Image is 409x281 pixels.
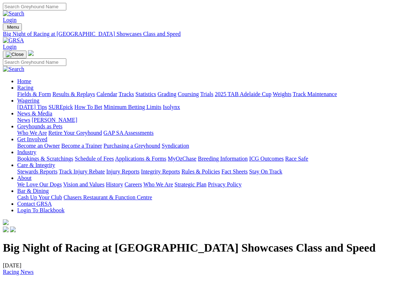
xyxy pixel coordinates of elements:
a: Stay On Track [249,168,282,175]
a: Coursing [178,91,199,97]
img: logo-grsa-white.png [28,50,34,56]
a: MyOzChase [168,156,196,162]
a: Care & Integrity [17,162,55,168]
a: ICG Outcomes [249,156,284,162]
a: Track Maintenance [293,91,337,97]
a: Login [3,17,16,23]
a: Become an Owner [17,143,60,149]
a: Careers [124,181,142,187]
a: Integrity Reports [141,168,180,175]
a: Bar & Dining [17,188,49,194]
a: Results & Replays [52,91,95,97]
a: Rules & Policies [181,168,220,175]
a: Chasers Restaurant & Function Centre [63,194,152,200]
a: Who We Are [143,181,173,187]
img: logo-grsa-white.png [3,219,9,225]
a: Stewards Reports [17,168,57,175]
a: Isolynx [163,104,180,110]
div: Wagering [17,104,406,110]
a: Weights [273,91,291,97]
a: News [17,117,30,123]
img: Search [3,10,24,17]
input: Search [3,58,66,66]
span: [DATE] [3,262,34,275]
img: twitter.svg [10,227,16,232]
a: Greyhounds as Pets [17,123,62,129]
img: GRSA [3,37,24,44]
a: Track Injury Rebate [59,168,105,175]
a: Injury Reports [106,168,139,175]
a: Big Night of Racing at [GEOGRAPHIC_DATA] Showcases Class and Speed [3,31,406,37]
a: Strategic Plan [175,181,206,187]
a: Login [3,44,16,50]
a: Get Involved [17,136,47,142]
a: Statistics [135,91,156,97]
a: How To Bet [75,104,103,110]
a: Wagering [17,97,39,104]
div: About [17,181,406,188]
a: GAP SA Assessments [104,130,154,136]
a: News & Media [17,110,52,116]
div: Industry [17,156,406,162]
a: Schedule of Fees [75,156,114,162]
a: We Love Our Dogs [17,181,62,187]
a: SUREpick [48,104,73,110]
div: News & Media [17,117,406,123]
a: [PERSON_NAME] [32,117,77,123]
a: Privacy Policy [208,181,242,187]
a: Home [17,78,31,84]
span: Menu [7,24,19,30]
a: Grading [158,91,176,97]
button: Toggle navigation [3,23,22,31]
a: [DATE] Tips [17,104,47,110]
img: Close [6,52,24,57]
a: Cash Up Your Club [17,194,62,200]
a: Trials [200,91,213,97]
a: Retire Your Greyhound [48,130,102,136]
a: Racing [17,85,33,91]
a: 2025 TAB Adelaide Cup [215,91,271,97]
a: Syndication [162,143,189,149]
a: Who We Are [17,130,47,136]
a: Fact Sheets [222,168,248,175]
a: Become a Trainer [61,143,102,149]
a: Fields & Form [17,91,51,97]
a: Vision and Values [63,181,104,187]
a: Login To Blackbook [17,207,65,213]
a: Minimum Betting Limits [104,104,161,110]
a: Race Safe [285,156,308,162]
div: Greyhounds as Pets [17,130,406,136]
img: facebook.svg [3,227,9,232]
a: Purchasing a Greyhound [104,143,160,149]
img: Search [3,66,24,72]
a: Industry [17,149,36,155]
input: Search [3,3,66,10]
a: Racing News [3,269,34,275]
a: Breeding Information [198,156,248,162]
a: History [106,181,123,187]
div: Get Involved [17,143,406,149]
a: Calendar [96,91,117,97]
a: Contact GRSA [17,201,52,207]
div: Bar & Dining [17,194,406,201]
a: Applications & Forms [115,156,166,162]
a: About [17,175,32,181]
button: Toggle navigation [3,51,27,58]
div: Racing [17,91,406,97]
h1: Big Night of Racing at [GEOGRAPHIC_DATA] Showcases Class and Speed [3,241,406,254]
div: Care & Integrity [17,168,406,175]
a: Tracks [119,91,134,97]
a: Bookings & Scratchings [17,156,73,162]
